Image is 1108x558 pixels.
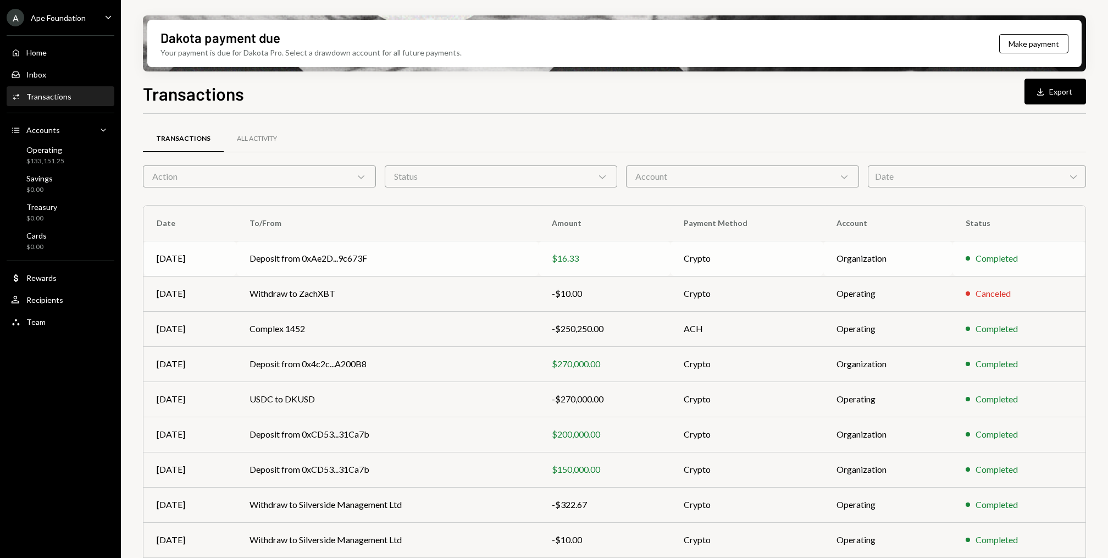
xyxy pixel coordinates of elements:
div: Ape Foundation [31,13,86,23]
th: Date [143,206,236,241]
div: $0.00 [26,185,53,195]
div: Treasury [26,202,57,212]
div: -$10.00 [552,533,657,546]
div: Canceled [976,287,1011,300]
a: Accounts [7,120,114,140]
td: Organization [823,346,952,382]
td: Crypto [671,487,823,522]
a: Transactions [143,125,224,153]
div: [DATE] [157,533,223,546]
div: Your payment is due for Dakota Pro. Select a drawdown account for all future payments. [160,47,462,58]
a: Treasury$0.00 [7,199,114,225]
a: Transactions [7,86,114,106]
div: Completed [976,393,1018,406]
h1: Transactions [143,82,244,104]
td: Crypto [671,346,823,382]
div: Completed [976,357,1018,371]
td: USDC to DKUSD [236,382,539,417]
div: $150,000.00 [552,463,657,476]
div: Transactions [156,134,210,143]
div: $0.00 [26,242,47,252]
div: All Activity [237,134,277,143]
td: Crypto [671,241,823,276]
div: Dakota payment due [160,29,280,47]
div: $200,000.00 [552,428,657,441]
div: Status [385,165,618,187]
td: Organization [823,452,952,487]
td: Crypto [671,452,823,487]
div: Transactions [26,92,71,101]
div: Completed [976,498,1018,511]
a: Recipients [7,290,114,310]
div: A [7,9,24,26]
td: Operating [823,382,952,417]
div: $133,151.25 [26,157,64,166]
td: ACH [671,311,823,346]
div: Completed [976,322,1018,335]
div: -$250,250.00 [552,322,657,335]
div: $16.33 [552,252,657,265]
td: Withdraw to Silverside Management Ltd [236,522,539,557]
a: Savings$0.00 [7,170,114,197]
div: Home [26,48,47,57]
td: Operating [823,276,952,311]
td: Operating [823,522,952,557]
div: [DATE] [157,287,223,300]
a: Cards$0.00 [7,228,114,254]
td: Complex 1452 [236,311,539,346]
div: [DATE] [157,463,223,476]
div: Completed [976,252,1018,265]
div: Team [26,317,46,327]
div: -$270,000.00 [552,393,657,406]
button: Export [1024,79,1086,104]
td: Deposit from 0xCD53...31Ca7b [236,452,539,487]
a: Team [7,312,114,332]
td: Crypto [671,417,823,452]
th: To/From [236,206,539,241]
div: Date [868,165,1086,187]
td: Crypto [671,522,823,557]
button: Make payment [999,34,1068,53]
div: $270,000.00 [552,357,657,371]
div: [DATE] [157,428,223,441]
div: Completed [976,463,1018,476]
td: Withdraw to Silverside Management Ltd [236,487,539,522]
div: Rewards [26,273,57,283]
td: Organization [823,241,952,276]
div: Savings [26,174,53,183]
div: [DATE] [157,498,223,511]
td: Organization [823,417,952,452]
div: Completed [976,533,1018,546]
div: $0.00 [26,214,57,223]
td: Operating [823,311,952,346]
a: Operating$133,151.25 [7,142,114,168]
td: Deposit from 0xCD53...31Ca7b [236,417,539,452]
div: Account [626,165,859,187]
div: [DATE] [157,322,223,335]
td: Operating [823,487,952,522]
th: Status [952,206,1085,241]
th: Payment Method [671,206,823,241]
a: Inbox [7,64,114,84]
td: Crypto [671,382,823,417]
a: Rewards [7,268,114,288]
td: Withdraw to ZachXBT [236,276,539,311]
div: Inbox [26,70,46,79]
div: Cards [26,231,47,240]
div: [DATE] [157,357,223,371]
th: Account [823,206,952,241]
th: Amount [539,206,671,241]
a: All Activity [224,125,290,153]
div: [DATE] [157,393,223,406]
div: Recipients [26,295,63,305]
div: Accounts [26,125,60,135]
a: Home [7,42,114,62]
div: Action [143,165,376,187]
div: -$10.00 [552,287,657,300]
div: -$322.67 [552,498,657,511]
div: [DATE] [157,252,223,265]
td: Crypto [671,276,823,311]
div: Completed [976,428,1018,441]
td: Deposit from 0x4c2c...A200B8 [236,346,539,382]
td: Deposit from 0xAe2D...9c673F [236,241,539,276]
